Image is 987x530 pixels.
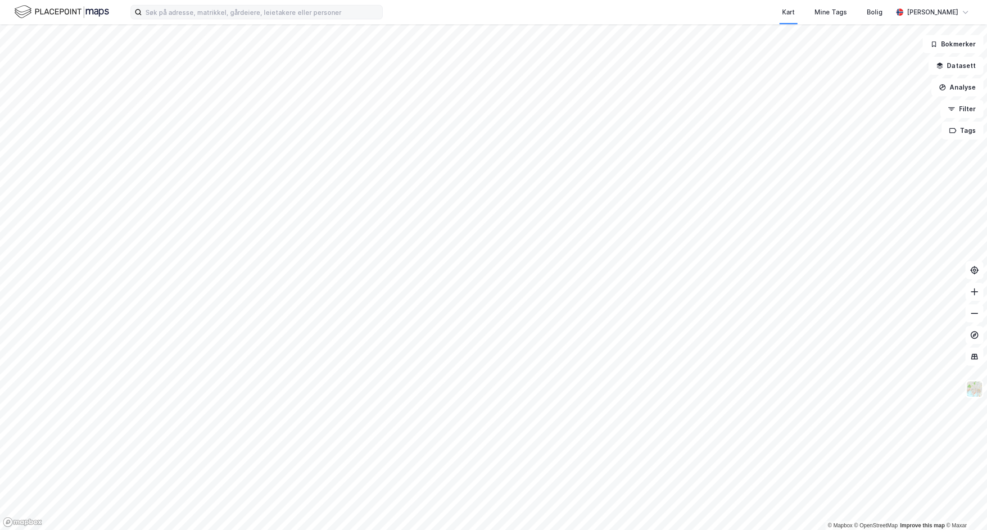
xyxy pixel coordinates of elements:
a: Mapbox homepage [3,517,42,527]
img: Z [966,381,983,398]
div: Kart [782,7,795,18]
button: Analyse [931,78,983,96]
iframe: Chat Widget [942,487,987,530]
button: Tags [942,122,983,140]
div: Bolig [867,7,883,18]
a: OpenStreetMap [854,522,898,529]
button: Datasett [928,57,983,75]
button: Filter [940,100,983,118]
input: Søk på adresse, matrikkel, gårdeiere, leietakere eller personer [142,5,382,19]
div: [PERSON_NAME] [907,7,958,18]
button: Bokmerker [923,35,983,53]
div: Mine Tags [815,7,847,18]
img: logo.f888ab2527a4732fd821a326f86c7f29.svg [14,4,109,20]
a: Mapbox [828,522,852,529]
a: Improve this map [900,522,945,529]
